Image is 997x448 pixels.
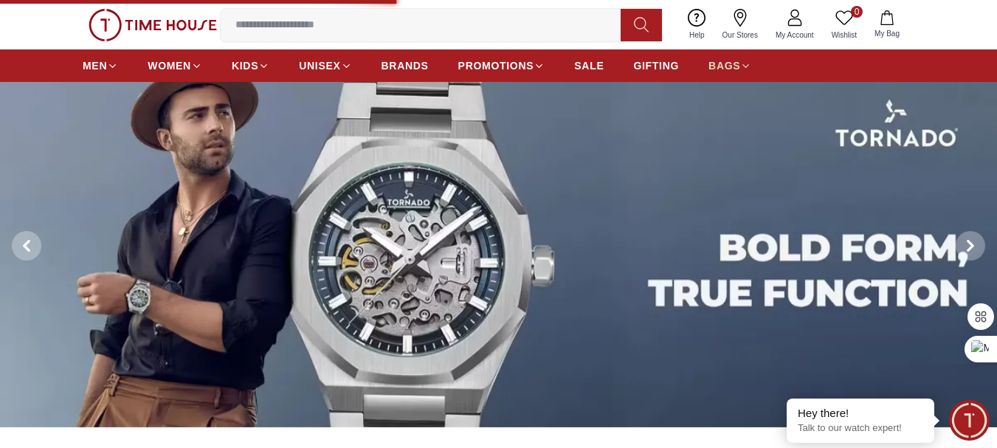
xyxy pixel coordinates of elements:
span: WOMEN [148,58,191,73]
span: SALE [574,58,604,73]
span: MEN [83,58,107,73]
a: BRANDS [382,52,429,79]
span: Help [683,30,711,41]
span: PROMOTIONS [458,58,534,73]
a: BAGS [708,52,751,79]
a: WOMEN [148,52,202,79]
span: My Bag [869,28,905,39]
button: My Bag [866,7,908,42]
span: My Account [770,30,820,41]
a: Our Stores [714,6,767,44]
div: Hey there! [798,406,923,421]
img: ... [89,9,217,41]
a: SALE [574,52,604,79]
a: GIFTING [633,52,679,79]
span: Our Stores [717,30,764,41]
span: KIDS [232,58,258,73]
span: Wishlist [826,30,863,41]
p: Talk to our watch expert! [798,422,923,435]
a: Help [680,6,714,44]
a: UNISEX [299,52,351,79]
a: 0Wishlist [823,6,866,44]
a: PROMOTIONS [458,52,545,79]
span: UNISEX [299,58,340,73]
span: BAGS [708,58,740,73]
a: MEN [83,52,118,79]
span: 0 [851,6,863,18]
span: GIFTING [633,58,679,73]
a: KIDS [232,52,269,79]
span: BRANDS [382,58,429,73]
div: Chat Widget [949,400,990,441]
